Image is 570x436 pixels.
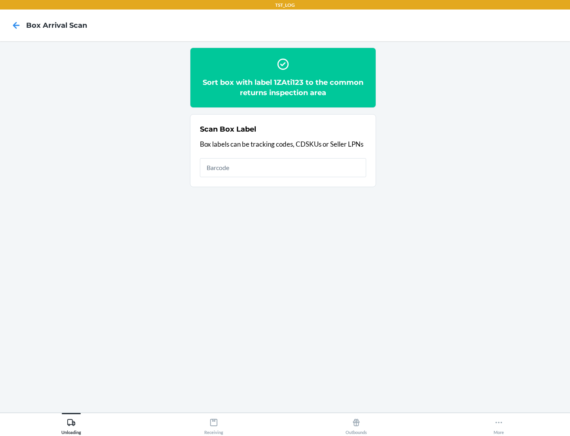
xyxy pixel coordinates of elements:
div: More [494,415,504,435]
input: Barcode [200,158,366,177]
h2: Scan Box Label [200,124,256,134]
h4: Box Arrival Scan [26,20,87,31]
p: TST_LOG [275,2,295,9]
div: Unloading [61,415,81,435]
button: Outbounds [285,413,427,435]
h2: Sort box with label 1ZAti123 to the common returns inspection area [200,77,366,98]
div: Outbounds [346,415,367,435]
p: Box labels can be tracking codes, CDSKUs or Seller LPNs [200,139,366,149]
button: More [427,413,570,435]
button: Receiving [142,413,285,435]
div: Receiving [204,415,223,435]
